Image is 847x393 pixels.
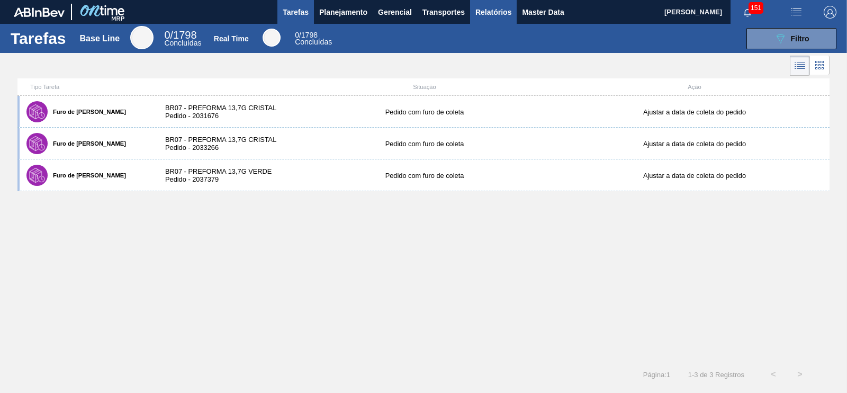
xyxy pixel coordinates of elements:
div: Real Time [214,34,249,43]
span: Concluídas [164,39,201,47]
div: BR07 - PREFORMA 13,7G CRISTAL Pedido - 2031676 [155,104,290,120]
div: Ação [560,84,830,90]
img: userActions [790,6,803,19]
div: BR07 - PREFORMA 13,7G VERDE Pedido - 2037379 [155,167,290,183]
span: / 1798 [164,29,196,41]
div: Visão em Cards [810,56,830,76]
div: Ajustar a data de coleta do pedido [560,172,830,180]
div: Situação [290,84,560,90]
span: 0 [295,31,299,39]
div: Pedido com furo de coleta [290,172,560,180]
span: 1 - 3 de 3 Registros [686,371,744,379]
span: Transportes [422,6,465,19]
span: Página : 1 [643,371,670,379]
img: Logout [824,6,836,19]
div: Visão em Lista [790,56,810,76]
span: / 1798 [295,31,318,39]
div: Pedido com furo de coleta [290,108,560,116]
span: Gerencial [378,6,412,19]
div: BR07 - PREFORMA 13,7G CRISTAL Pedido - 2033266 [155,136,290,151]
div: Base Line [164,31,201,47]
span: 151 [749,2,763,14]
button: Filtro [746,28,836,49]
button: Notificações [731,5,764,20]
button: > [787,361,813,388]
div: Real Time [295,32,332,46]
span: Filtro [791,34,809,43]
div: Real Time [263,29,281,47]
label: Furo de [PERSON_NAME] [48,140,126,147]
div: Ajustar a data de coleta do pedido [560,140,830,148]
button: < [760,361,787,388]
div: Tipo Tarefa [20,84,155,90]
div: Ajustar a data de coleta do pedido [560,108,830,116]
span: Master Data [522,6,564,19]
span: Concluídas [295,38,332,46]
span: 0 [164,29,170,41]
div: Pedido com furo de coleta [290,140,560,148]
span: Tarefas [283,6,309,19]
div: Base Line [80,34,120,43]
div: Base Line [130,26,154,49]
span: Planejamento [319,6,367,19]
h1: Tarefas [11,32,66,44]
img: TNhmsLtSVTkK8tSr43FrP2fwEKptu5GPRR3wAAAABJRU5ErkJggg== [14,7,65,17]
label: Furo de [PERSON_NAME] [48,172,126,178]
span: Relatórios [475,6,511,19]
label: Furo de [PERSON_NAME] [48,109,126,115]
